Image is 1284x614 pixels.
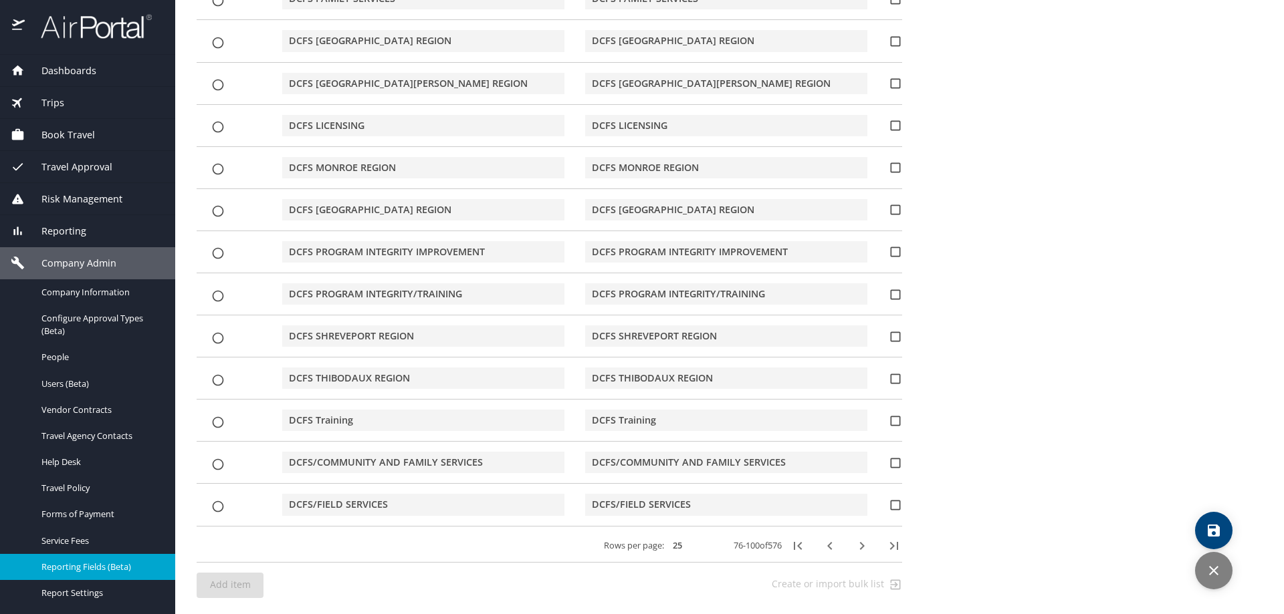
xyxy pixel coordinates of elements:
[41,404,159,416] span: Vendor Contracts
[41,377,159,390] span: Users (Beta)
[25,192,122,206] span: Risk Management
[41,587,159,599] span: Report Settings
[41,508,159,520] span: Forms of Payment
[289,326,558,346] input: List item
[592,284,861,304] input: Report value
[26,13,152,39] img: airportal-logo.png
[592,158,861,178] input: Report value
[25,160,112,174] span: Travel Approval
[289,368,558,388] input: List item
[1195,552,1233,589] button: discard
[592,116,861,136] input: Report value
[41,312,159,337] span: Configure Approval Types (Beta)
[592,452,861,472] input: Report value
[289,494,558,514] input: List item
[25,128,95,142] span: Book Travel
[25,224,86,239] span: Reporting
[592,31,861,51] input: Report value
[41,482,159,494] span: Travel Policy
[592,410,861,430] input: Report value
[289,116,558,136] input: List item
[41,534,159,547] span: Service Fees
[592,494,861,514] input: Report value
[25,256,116,271] span: Company Admin
[41,430,159,442] span: Travel Agency Contacts
[289,158,558,178] input: List item
[289,200,558,220] input: List item
[25,63,96,78] span: Dashboards
[25,96,64,110] span: Trips
[289,452,558,472] input: List item
[41,456,159,468] span: Help Desk
[289,284,558,304] input: List item
[41,286,159,299] span: Company Information
[592,200,861,220] input: Report value
[592,242,861,262] input: Report value
[673,539,682,551] span: 25
[12,13,26,39] img: icon-airportal.png
[41,351,159,363] span: People
[592,368,861,388] input: Report value
[289,242,558,262] input: List item
[289,73,558,94] input: List item
[734,541,782,550] p: 76-100 of 576
[289,31,558,51] input: List item
[592,73,861,94] input: Report value
[592,326,861,346] input: Report value
[604,541,682,550] p: Rows per page:
[41,561,159,573] span: Reporting Fields (Beta)
[1195,512,1233,549] button: save
[289,410,558,430] input: List item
